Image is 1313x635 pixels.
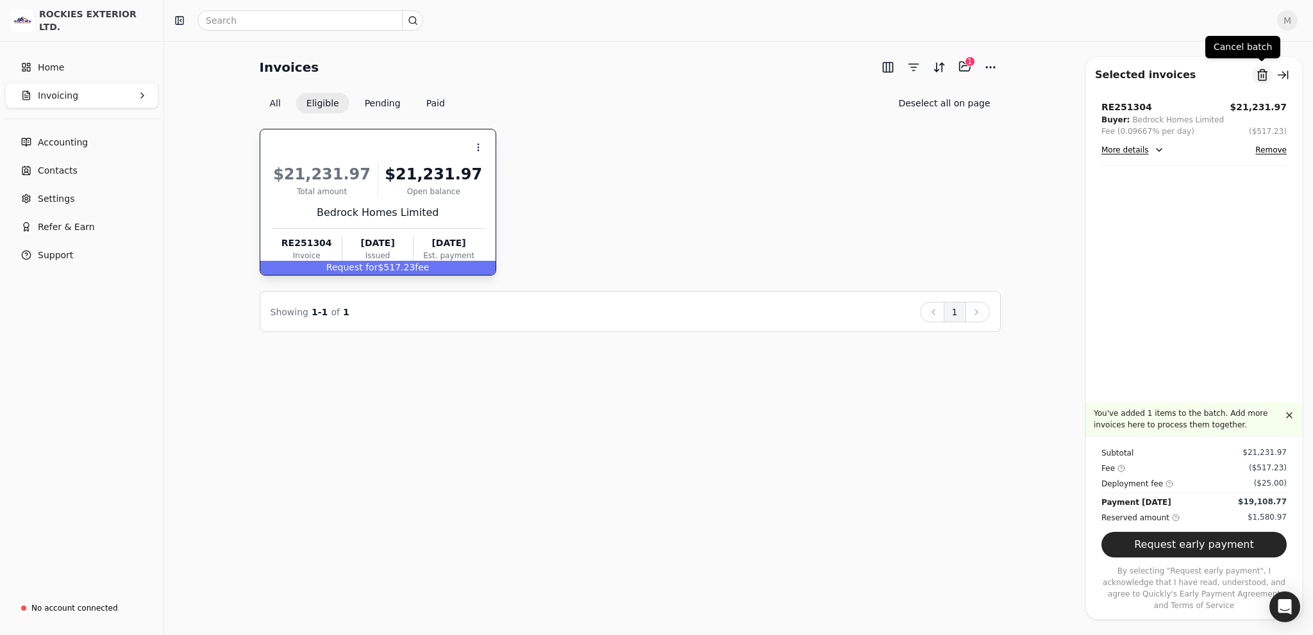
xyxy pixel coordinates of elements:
button: More details [1101,142,1164,158]
span: Showing [271,307,308,317]
a: Home [5,54,158,80]
button: Support [5,242,158,268]
div: Total amount [272,186,372,197]
button: Pending [355,93,411,113]
span: of [331,307,340,317]
button: Invoicing [5,83,158,108]
span: Contacts [38,164,78,177]
div: $21,231.97 [272,163,372,186]
div: Est. payment [414,250,483,261]
button: Refer & Earn [5,214,158,240]
div: $21,231.97 [383,163,484,186]
span: Accounting [38,136,88,149]
span: Home [38,61,64,74]
div: Fee [1101,462,1125,475]
span: Support [38,249,73,262]
div: Cancel batch [1205,36,1280,58]
button: 1 [944,302,966,322]
p: You've added 1 items to the batch. Add more invoices here to process them together. [1094,408,1282,431]
button: Deselect all on page [888,93,1000,113]
div: Open Intercom Messenger [1269,591,1300,622]
div: $21,231.97 [1242,447,1287,458]
a: Settings [5,186,158,211]
div: Open balance [383,186,484,197]
div: Payment [DATE] [1101,496,1171,509]
input: Search [197,10,423,31]
span: Refer & Earn [38,220,95,234]
div: Selected invoices [1095,67,1196,83]
button: Sort [929,57,949,78]
div: Buyer: [1101,114,1130,126]
div: RE251304 [272,236,342,250]
img: 9e6611d6-0330-4e31-90bd-30bf537b7a04.png [11,9,34,32]
h2: Invoices [260,57,319,78]
button: Eligible [296,93,349,113]
span: Settings [38,192,74,206]
span: 1 [343,307,349,317]
a: No account connected [5,597,158,620]
span: fee [415,262,429,272]
div: Deployment fee [1101,477,1173,490]
div: RE251304 [1101,101,1152,114]
div: ($517.23) [1249,462,1287,474]
div: [DATE] [342,236,413,250]
button: Paid [416,93,455,113]
button: M [1277,10,1298,31]
button: Batch (1) [955,56,975,77]
div: Invoice filter options [260,93,455,113]
a: Contacts [5,158,158,183]
button: All [260,93,291,113]
div: Issued [342,250,413,261]
div: $19,108.77 [1238,496,1287,507]
button: Request early payment [1101,532,1287,557]
div: ($25.00) [1254,477,1287,489]
div: Fee (0.09667% per day) [1101,126,1194,137]
span: 1 - 1 [312,307,328,317]
div: $517.23 [260,261,496,275]
div: Reserved amount [1101,511,1180,524]
span: Invoicing [38,89,78,103]
div: No account connected [31,602,118,614]
a: Accounting [5,129,158,155]
div: Subtotal [1101,447,1133,459]
div: Bedrock Homes Limited [1132,114,1224,126]
div: [DATE] [414,236,483,250]
span: Request for [326,262,378,272]
div: $1,580.97 [1248,511,1287,523]
button: Remove [1255,142,1287,158]
div: Invoice [272,250,342,261]
p: By selecting "Request early payment", I acknowledge that I have read, understood, and agree to Qu... [1101,565,1287,611]
div: ROCKIES EXTERIOR LTD. [39,8,153,33]
button: More [980,57,1001,78]
button: $21,231.97 [1230,101,1287,114]
div: Bedrock Homes Limited [272,205,484,220]
div: 1 [965,56,975,67]
button: ($517.23) [1249,126,1287,137]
